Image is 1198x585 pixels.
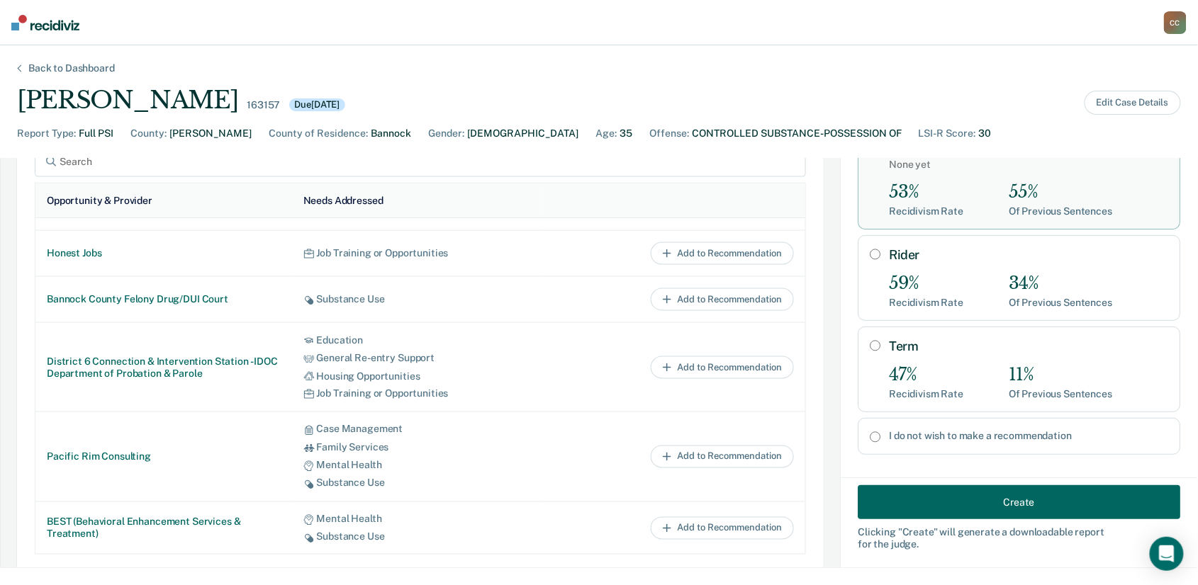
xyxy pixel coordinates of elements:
[169,126,252,141] div: [PERSON_NAME]
[11,62,132,74] div: Back to Dashboard
[47,293,281,305] div: Bannock County Felony Drug/DUI Court
[889,182,963,203] div: 53%
[889,159,1168,171] span: None yet
[1150,537,1184,571] div: Open Intercom Messenger
[467,126,578,141] div: [DEMOGRAPHIC_DATA]
[620,126,632,141] div: 35
[303,424,531,436] div: Case Management
[303,531,531,543] div: Substance Use
[47,247,281,259] div: Honest Jobs
[889,205,963,217] div: Recidivism Rate
[651,288,794,311] button: Add to Recommendation
[303,460,531,472] div: Mental Health
[130,126,167,141] div: County :
[889,297,963,309] div: Recidivism Rate
[303,293,531,305] div: Substance Use
[649,126,689,141] div: Offense :
[889,430,1168,442] label: I do not wish to make a recommendation
[889,247,1168,263] label: Rider
[303,513,531,526] div: Mental Health
[79,126,113,141] div: Full PSI
[35,147,806,177] input: Search
[1009,365,1112,385] div: 11%
[17,86,238,115] div: [PERSON_NAME]
[1009,388,1112,400] div: Of Previous Sentences
[47,451,281,463] div: Pacific Rim Consulting
[889,388,963,400] div: Recidivism Rate
[979,126,992,141] div: 30
[47,516,281,540] div: BEST (Behavioral Enhancement Services & Treatment)
[1009,273,1112,294] div: 34%
[692,126,902,141] div: CONTROLLED SUBSTANCE-POSSESSION OF
[428,126,464,141] div: Gender :
[247,99,280,111] div: 163157
[858,526,1180,550] div: Clicking " Create " will generate a downloadable report for the judge.
[1085,91,1181,115] button: Edit Case Details
[919,126,976,141] div: LSI-R Score :
[303,370,531,382] div: Housing Opportunities
[289,98,346,111] div: Due [DATE]
[17,126,76,141] div: Report Type :
[11,15,79,30] img: Recidiviz
[47,195,152,207] div: Opportunity & Provider
[1164,11,1187,34] div: C C
[651,517,794,540] button: Add to Recommendation
[651,356,794,379] button: Add to Recommendation
[303,477,531,489] div: Substance Use
[47,356,281,380] div: District 6 Connection & Intervention Station - IDOC Department of Probation & Parole
[371,126,411,141] div: Bannock
[595,126,617,141] div: Age :
[303,195,384,207] div: Needs Addressed
[1164,11,1187,34] button: CC
[303,334,531,346] div: Education
[651,445,794,468] button: Add to Recommendation
[889,339,1168,354] label: Term
[858,485,1180,519] button: Create
[1009,205,1112,217] div: Of Previous Sentences
[889,365,963,385] div: 47%
[269,126,368,141] div: County of Residence :
[1009,297,1112,309] div: Of Previous Sentences
[889,273,963,294] div: 59%
[303,247,531,259] div: Job Training or Opportunities
[303,352,531,364] div: General Re-entry Support
[1009,182,1112,203] div: 55%
[651,242,794,265] button: Add to Recommendation
[303,388,531,400] div: Job Training or Opportunities
[303,442,531,454] div: Family Services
